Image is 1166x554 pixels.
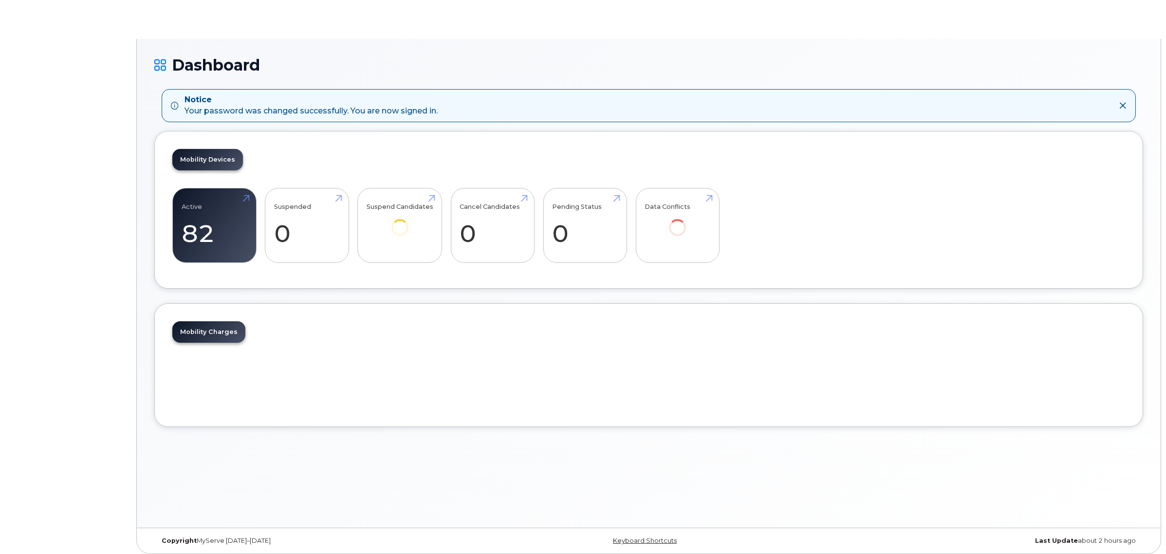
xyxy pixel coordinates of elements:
[460,193,525,258] a: Cancel Candidates 0
[552,193,618,258] a: Pending Status 0
[182,193,247,258] a: Active 82
[645,193,710,249] a: Data Conflicts
[185,94,438,117] div: Your password was changed successfully. You are now signed in.
[367,193,433,249] a: Suspend Candidates
[172,149,243,170] a: Mobility Devices
[274,193,340,258] a: Suspended 0
[162,537,197,544] strong: Copyright
[613,537,677,544] a: Keyboard Shortcuts
[1035,537,1078,544] strong: Last Update
[185,94,438,106] strong: Notice
[154,537,484,545] div: MyServe [DATE]–[DATE]
[172,321,245,343] a: Mobility Charges
[154,56,1143,74] h1: Dashboard
[814,537,1143,545] div: about 2 hours ago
